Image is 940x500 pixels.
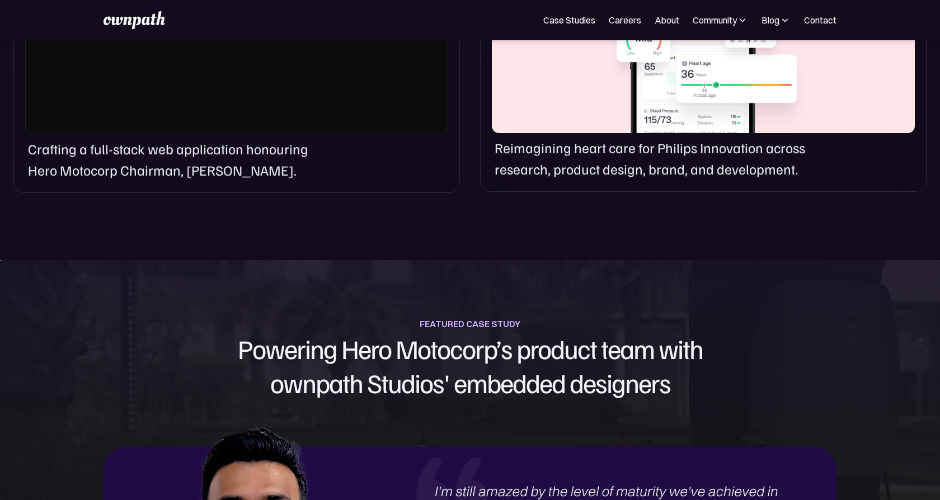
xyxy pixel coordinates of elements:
div: FEATURED CASE STUDY [420,316,520,332]
a: About [655,13,679,27]
div: Blog [762,13,779,27]
p: Reimagining heart care for Philips Innovation across research, product design, brand, and develop... [495,138,822,180]
a: Case Studies [543,13,595,27]
div: Blog [762,13,791,27]
div: Community [693,13,737,27]
div: Community [693,13,748,27]
a: Careers [609,13,641,27]
a: Contact [804,13,836,27]
h1: Powering Hero Motocorp’s product team with ownpath Studios' embedded designers [94,332,846,400]
p: Crafting a full-stack web application honouring Hero Motocorp Chairman, [PERSON_NAME]. [28,139,331,181]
